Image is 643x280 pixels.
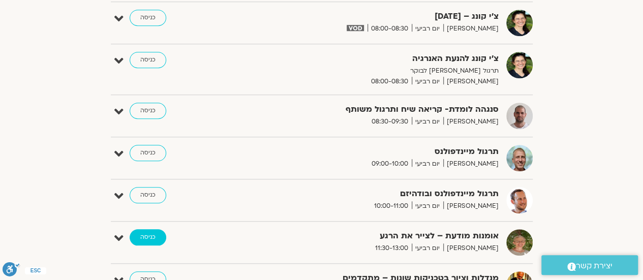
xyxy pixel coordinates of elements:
span: [PERSON_NAME] [443,23,499,34]
span: יום רביעי [412,159,443,169]
span: 08:30-09:30 [368,116,412,127]
span: 08:00-08:30 [368,76,412,87]
strong: תרגול מיינדפולנס [250,145,499,159]
span: יום רביעי [412,23,443,34]
span: [PERSON_NAME] [443,116,499,127]
a: כניסה [130,229,166,245]
p: תרגול [PERSON_NAME] לבוקר [250,66,499,76]
span: יום רביעי [412,243,443,254]
strong: תרגול מיינדפולנס ובודהיזם [250,187,499,201]
span: יום רביעי [412,76,443,87]
span: יום רביעי [412,116,443,127]
strong: צ'י קונג להנעת האנרגיה [250,52,499,66]
a: כניסה [130,10,166,26]
a: יצירת קשר [541,255,638,275]
img: vodicon [347,25,363,31]
span: 10:00-11:00 [371,201,412,211]
span: [PERSON_NAME] [443,76,499,87]
a: כניסה [130,187,166,203]
span: 08:00-08:30 [368,23,412,34]
strong: צ'י קונג – [DATE] [250,10,499,23]
span: [PERSON_NAME] [443,243,499,254]
strong: סנגהה לומדת- קריאה שיח ותרגול משותף [250,103,499,116]
a: כניסה [130,145,166,161]
span: 11:30-13:00 [372,243,412,254]
span: יצירת קשר [576,259,613,273]
span: [PERSON_NAME] [443,159,499,169]
span: יום רביעי [412,201,443,211]
a: כניסה [130,52,166,68]
strong: אומנות מודעת – לצייר את הרגע [250,229,499,243]
a: כניסה [130,103,166,119]
span: 09:00-10:00 [368,159,412,169]
span: [PERSON_NAME] [443,201,499,211]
